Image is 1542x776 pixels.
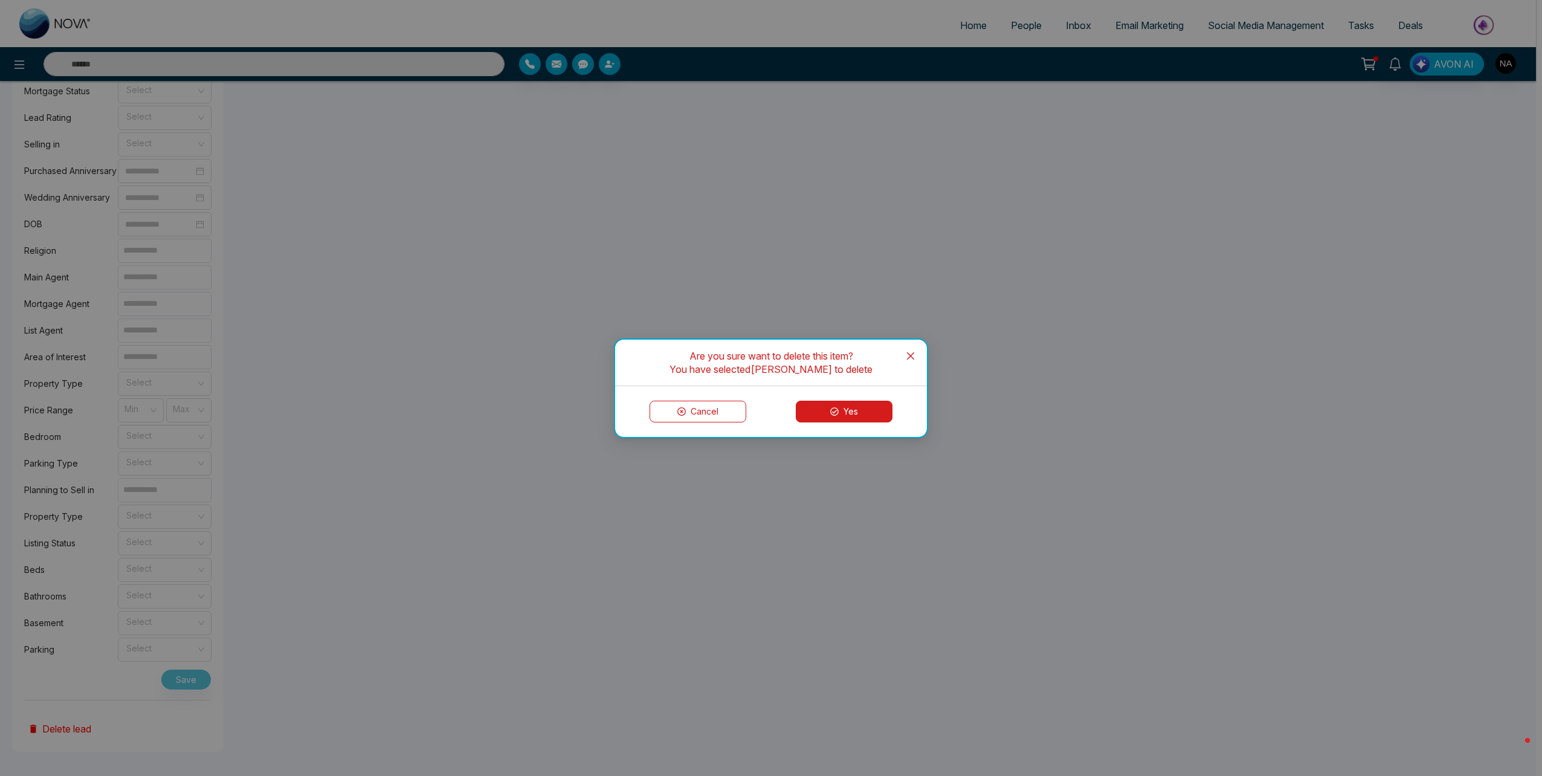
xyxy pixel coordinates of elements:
[906,351,915,361] span: close
[796,401,892,422] button: Yes
[650,401,746,422] button: Cancel
[1501,735,1530,764] iframe: Intercom live chat
[894,340,927,372] button: Close
[639,349,903,376] div: Are you sure want to delete this item? You have selected [PERSON_NAME] to delete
